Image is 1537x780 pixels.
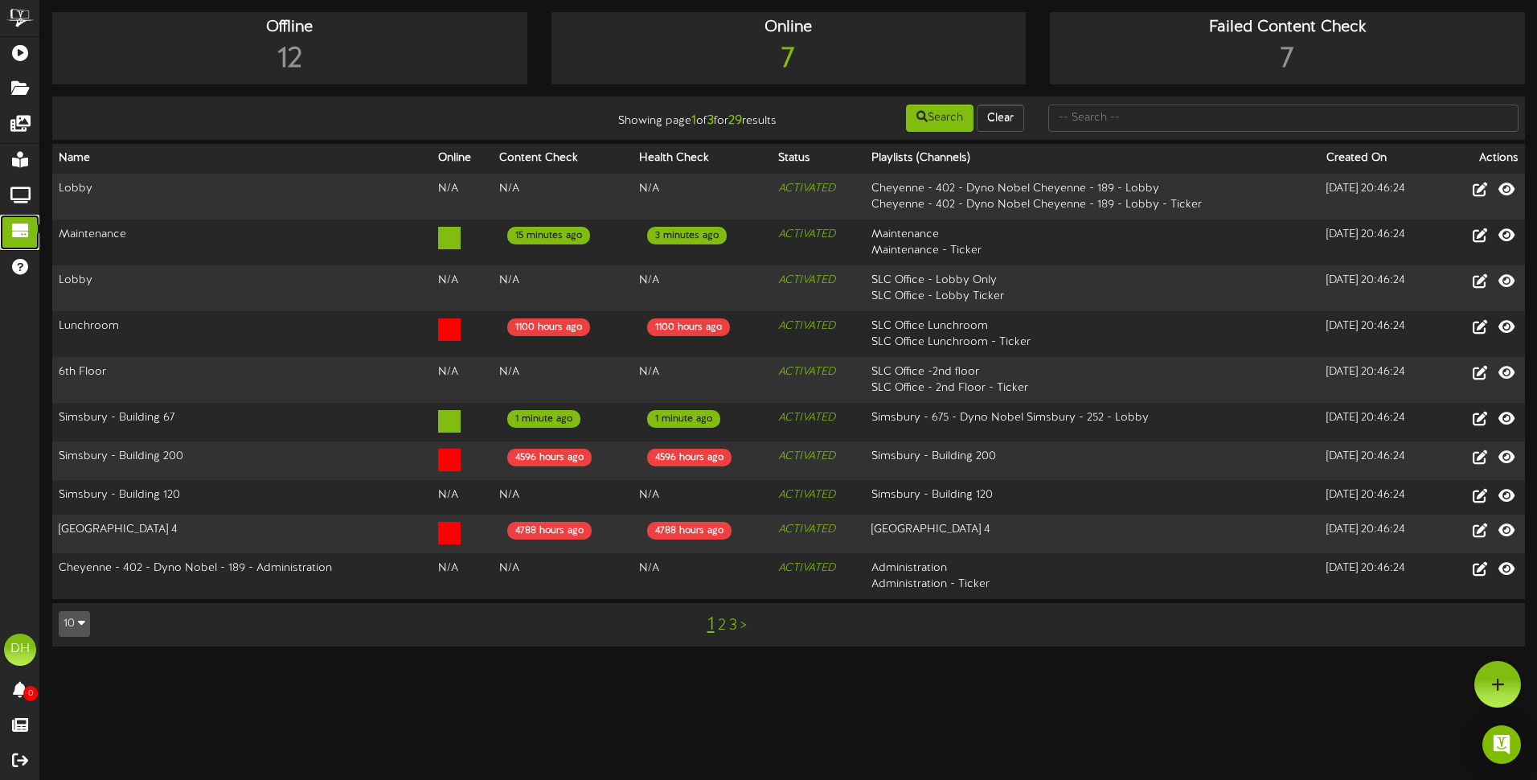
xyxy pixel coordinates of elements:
[23,686,38,701] span: 0
[647,410,720,428] div: 1 minute ago
[432,174,493,220] td: N/A
[493,174,633,220] td: N/A
[493,144,633,174] th: Content Check
[1482,725,1521,764] div: Open Intercom Messenger
[52,357,432,403] td: 6th Floor
[52,220,432,265] td: Maintenance
[729,617,737,634] a: 3
[778,228,835,240] i: ACTIVATED
[493,265,633,311] td: N/A
[1441,144,1525,174] th: Actions
[52,311,432,357] td: Lunchroom
[1320,553,1441,599] td: [DATE] 20:46:24
[633,265,773,311] td: N/A
[718,617,726,634] a: 2
[1054,16,1521,39] div: Failed Content Check
[778,366,835,378] i: ACTIVATED
[432,553,493,599] td: N/A
[865,311,1320,357] td: SLC Office Lunchroom SLC Office Lunchroom - Ticker
[865,220,1320,265] td: Maintenance Maintenance - Ticker
[865,480,1320,515] td: Simsbury - Building 120
[52,403,432,441] td: Simsbury - Building 67
[778,523,835,536] i: ACTIVATED
[647,522,732,540] div: 4788 hours ago
[865,441,1320,480] td: Simsbury - Building 200
[633,553,773,599] td: N/A
[52,515,432,553] td: [GEOGRAPHIC_DATA] 4
[778,450,835,462] i: ACTIVATED
[59,611,90,637] button: 10
[1320,441,1441,480] td: [DATE] 20:46:24
[633,357,773,403] td: N/A
[52,144,432,174] th: Name
[1048,105,1519,132] input: -- Search --
[432,357,493,403] td: N/A
[633,174,773,220] td: N/A
[647,318,730,336] div: 1100 hours ago
[52,553,432,599] td: Cheyenne - 402 - Dyno Nobel - 189 - Administration
[707,614,715,635] a: 1
[1320,515,1441,553] td: [DATE] 20:46:24
[865,357,1320,403] td: SLC Office -2nd floor SLC Office - 2nd Floor - Ticker
[906,105,973,132] button: Search
[52,265,432,311] td: Lobby
[555,16,1023,39] div: Online
[52,441,432,480] td: Simsbury - Building 200
[865,174,1320,220] td: Cheyenne - 402 - Dyno Nobel Cheyenne - 189 - Lobby Cheyenne - 402 - Dyno Nobel Cheyenne - 189 - L...
[865,265,1320,311] td: SLC Office - Lobby Only SLC Office - Lobby Ticker
[507,449,592,466] div: 4596 hours ago
[493,480,633,515] td: N/A
[728,113,742,128] strong: 29
[977,105,1024,132] button: Clear
[555,39,1023,80] div: 7
[1320,144,1441,174] th: Created On
[52,480,432,515] td: Simsbury - Building 120
[432,144,493,174] th: Online
[707,113,714,128] strong: 3
[1320,403,1441,441] td: [DATE] 20:46:24
[4,634,36,666] div: DH
[772,144,864,174] th: Status
[865,515,1320,553] td: [GEOGRAPHIC_DATA] 4
[778,274,835,286] i: ACTIVATED
[647,449,732,466] div: 4596 hours ago
[1320,265,1441,311] td: [DATE] 20:46:24
[865,403,1320,441] td: Simsbury - 675 - Dyno Nobel Simsbury - 252 - Lobby
[432,265,493,311] td: N/A
[1320,174,1441,220] td: [DATE] 20:46:24
[633,144,773,174] th: Health Check
[1320,311,1441,357] td: [DATE] 20:46:24
[541,103,789,130] div: Showing page of for results
[647,227,727,244] div: 3 minutes ago
[1320,357,1441,403] td: [DATE] 20:46:24
[778,412,835,424] i: ACTIVATED
[56,39,523,80] div: 12
[52,174,432,220] td: Lobby
[778,489,835,501] i: ACTIVATED
[1320,480,1441,515] td: [DATE] 20:46:24
[507,227,590,244] div: 15 minutes ago
[778,562,835,574] i: ACTIVATED
[691,113,696,128] strong: 1
[432,480,493,515] td: N/A
[493,553,633,599] td: N/A
[56,16,523,39] div: Offline
[865,553,1320,599] td: Administration Administration - Ticker
[633,480,773,515] td: N/A
[865,144,1320,174] th: Playlists (Channels)
[493,357,633,403] td: N/A
[740,617,747,634] a: >
[507,410,580,428] div: 1 minute ago
[778,320,835,332] i: ACTIVATED
[1054,39,1521,80] div: 7
[507,522,592,540] div: 4788 hours ago
[778,183,835,195] i: ACTIVATED
[507,318,590,336] div: 1100 hours ago
[1320,220,1441,265] td: [DATE] 20:46:24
